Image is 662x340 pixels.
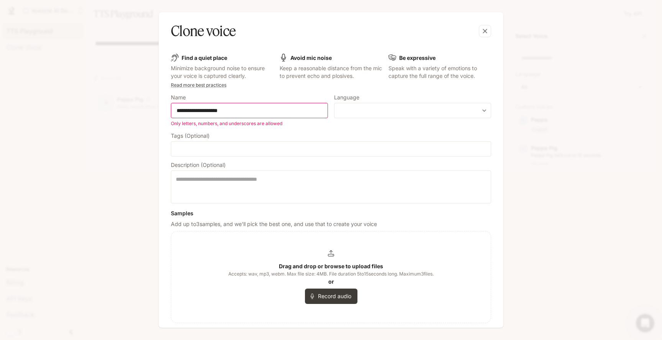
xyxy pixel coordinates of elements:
[388,64,491,80] p: Speak with a variety of emotions to capture the full range of the voice.
[171,64,274,80] p: Minimize background noise to ensure your voice is captured clearly.
[171,95,186,100] p: Name
[399,54,436,61] b: Be expressive
[305,289,357,304] button: Record audio
[280,64,382,80] p: Keep a reasonable distance from the mic to prevent echo and plosives.
[171,133,210,139] p: Tags (Optional)
[171,220,491,228] p: Add up to 3 samples, and we'll pick the best one, and use that to create your voice
[279,263,383,269] b: Drag and drop or browse to upload files
[334,107,491,114] div: ​
[334,95,359,100] p: Language
[171,120,323,127] p: Only letters, numbers, and underscores are allowed
[328,278,334,285] b: or
[228,270,434,278] span: Accepts: wav, mp3, webm. Max file size: 4MB. File duration 5 to 15 seconds long. Maximum 3 files.
[171,21,236,41] h5: Clone voice
[171,162,226,168] p: Description (Optional)
[182,54,227,61] b: Find a quiet place
[290,54,332,61] b: Avoid mic noise
[171,210,491,217] h6: Samples
[171,82,226,88] a: Read more best practices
